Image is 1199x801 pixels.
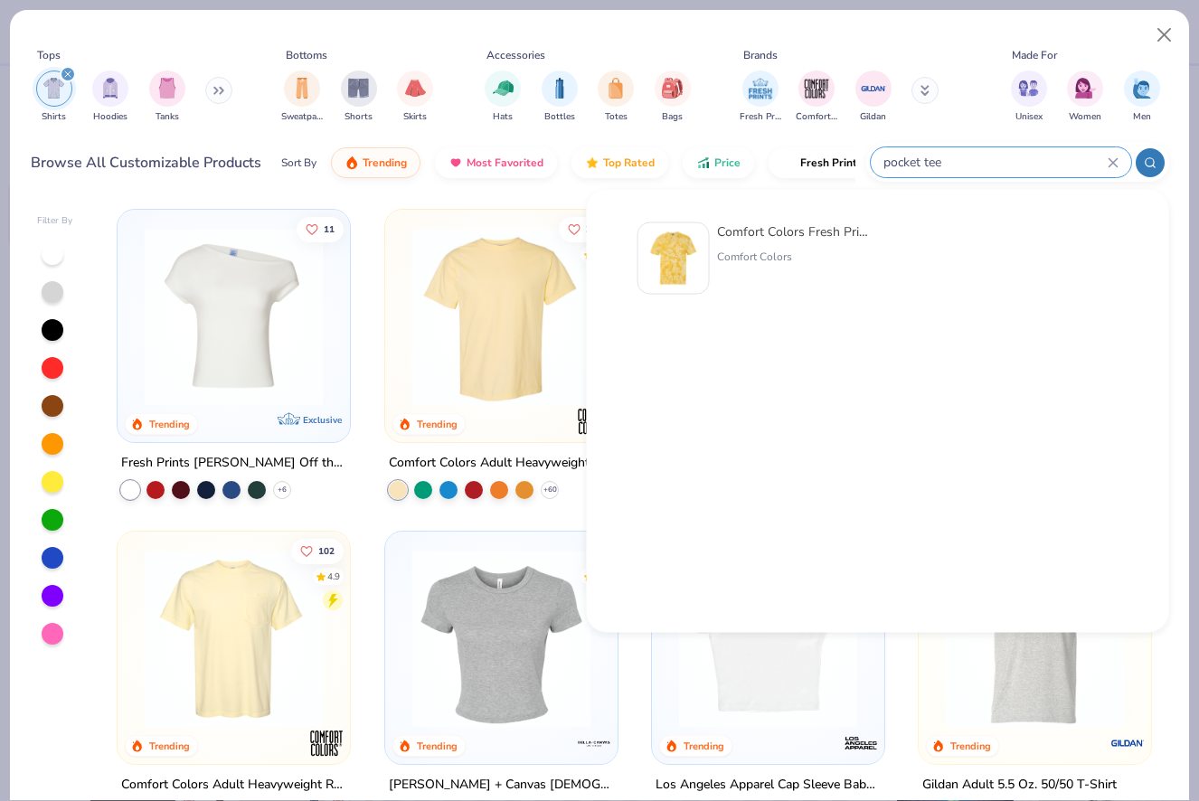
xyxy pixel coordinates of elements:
div: Comfort Colors [717,249,869,265]
div: 4.9 [327,570,340,584]
span: Sweatpants [281,110,323,124]
img: Hats Image [493,78,514,99]
img: Bottles Image [550,78,570,99]
img: Shirts Image [43,78,64,99]
div: filter for Bags [655,71,691,124]
button: Like [297,216,344,241]
div: Browse All Customizable Products [31,152,261,174]
img: Bags Image [662,78,682,99]
img: Gildan Image [860,75,887,102]
div: Tops [37,47,61,63]
span: Trending [363,155,407,170]
div: Gildan Adult 5.5 Oz. 50/50 T-Shirt [922,774,1117,796]
img: flash.gif [782,155,797,170]
span: Gildan [860,110,886,124]
img: Comfort Colors logo [576,403,612,439]
img: Los Angeles Apparel logo [843,725,879,761]
button: Top Rated [571,147,668,178]
button: Like [585,539,610,564]
img: Gildan logo [1109,725,1146,761]
img: aa15adeb-cc10-480b-b531-6e6e449d5067 [403,550,599,728]
button: filter button [281,71,323,124]
span: Fresh Prints Flash [800,155,893,170]
button: filter button [341,71,377,124]
img: 284e3bdb-833f-4f21-a3b0-720291adcbd9 [136,550,332,728]
div: filter for Skirts [397,71,433,124]
button: Most Favorited [435,147,557,178]
span: Shorts [345,110,373,124]
img: Men Image [1132,78,1152,99]
div: filter for Hats [485,71,521,124]
div: Brands [743,47,778,63]
img: Bella + Canvas logo [576,725,612,761]
button: filter button [855,71,892,124]
img: Skirts Image [405,78,426,99]
img: TopRated.gif [585,155,599,170]
img: trending.gif [345,155,359,170]
span: Tanks [156,110,179,124]
span: Hats [493,110,513,124]
span: Fresh Prints [740,110,781,124]
button: filter button [92,71,128,124]
div: filter for Fresh Prints [740,71,781,124]
span: Men [1133,110,1151,124]
button: Like [558,216,610,241]
div: filter for Sweatpants [281,71,323,124]
div: filter for Shorts [341,71,377,124]
img: b0603986-75a5-419a-97bc-283c66fe3a23 [670,550,866,728]
button: filter button [740,71,781,124]
input: Try "T-Shirt" [882,152,1108,173]
span: + 60 [543,485,556,495]
div: Comfort Colors Fresh Prints x Comfort Colors [717,222,869,241]
button: filter button [1011,71,1047,124]
div: filter for Shirts [36,71,72,124]
button: filter button [1067,71,1103,124]
div: filter for Comfort Colors [796,71,837,124]
button: filter button [485,71,521,124]
img: 8db55c1e-d9ac-47d8-b263-d29a43025aae [646,231,702,287]
div: Comfort Colors Adult Heavyweight RS Pocket T-Shirt [121,774,346,796]
span: Comfort Colors [796,110,837,124]
img: Comfort Colors logo [309,725,345,761]
button: filter button [796,71,837,124]
span: Most Favorited [467,155,543,170]
button: filter button [598,71,634,124]
button: filter button [397,71,433,124]
img: Totes Image [606,78,626,99]
img: Hoodies Image [100,78,120,99]
div: Bottoms [286,47,327,63]
span: Bags [662,110,683,124]
span: Exclusive [304,414,343,426]
span: Shirts [42,110,66,124]
img: Tanks Image [157,78,177,99]
div: [PERSON_NAME] + Canvas [DEMOGRAPHIC_DATA]' Micro Ribbed Baby Tee [389,774,614,796]
button: filter button [655,71,691,124]
img: Comfort Colors Image [803,75,830,102]
div: Accessories [486,47,545,63]
div: Made For [1012,47,1057,63]
img: most_fav.gif [448,155,463,170]
div: filter for Gildan [855,71,892,124]
button: Close [1147,18,1182,52]
span: Women [1069,110,1101,124]
img: 029b8af0-80e6-406f-9fdc-fdf898547912 [403,228,599,406]
button: filter button [542,71,578,124]
span: 102 [318,547,335,556]
span: + 6 [278,485,287,495]
div: filter for Women [1067,71,1103,124]
span: Unisex [1015,110,1043,124]
button: filter button [149,71,185,124]
img: Shorts Image [348,78,369,99]
img: 91159a56-43a2-494b-b098-e2c28039eaf0 [937,550,1133,728]
img: Unisex Image [1018,78,1039,99]
button: Fresh Prints Flash [769,147,977,178]
span: Top Rated [603,155,655,170]
div: filter for Hoodies [92,71,128,124]
div: filter for Bottles [542,71,578,124]
img: Sweatpants Image [292,78,312,99]
span: 307 [585,224,601,233]
span: Bottles [544,110,575,124]
img: a1c94bf0-cbc2-4c5c-96ec-cab3b8502a7f [136,228,332,406]
span: Price [714,155,741,170]
button: filter button [36,71,72,124]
